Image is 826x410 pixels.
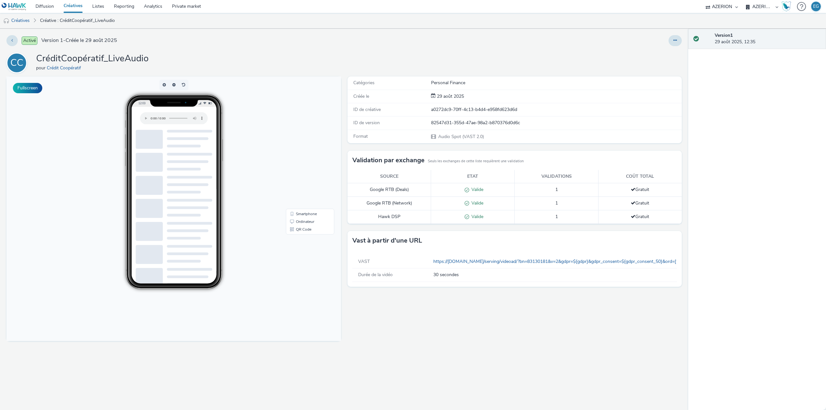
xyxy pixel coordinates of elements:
span: Gratuit [631,200,649,206]
th: Coût total [598,170,682,183]
span: 29 août 2025 [436,93,464,99]
div: EG [813,2,819,11]
span: 12:03 [132,25,139,28]
span: 1 [555,214,558,220]
a: Crédit Coopératif [47,65,84,71]
span: Durée de la vidéo [358,272,393,278]
div: a0272dc9-70ff-4c13-b4d4-e958fd623d6d [431,106,681,113]
div: Création 29 août 2025, 12:35 [436,93,464,100]
img: audio [3,18,10,24]
td: Google RTB (Deals) [348,183,431,197]
span: Valide [469,186,483,193]
span: Valide [469,214,483,220]
div: 29 août 2025, 12:35 [715,32,821,45]
button: Fullscreen [13,83,42,93]
span: VAST [358,258,370,265]
td: Google RTB (Network) [348,197,431,210]
li: Ordinateur [281,141,327,149]
span: ID de version [353,120,380,126]
small: Seuls les exchanges de cette liste requièrent une validation [428,159,524,164]
th: Validations [515,170,598,183]
span: Ordinateur [289,143,308,147]
li: QR Code [281,149,327,157]
th: Source [348,170,431,183]
a: https://[DOMAIN_NAME]/serving/videoad/?bn=83130181&v=2&gdpr=${gdpr}&gdpr_consent=${gdpr_consent_5... [433,258,701,265]
div: 82547d31-355d-47ae-98a2-b870376d0d6c [431,120,681,126]
span: Valide [469,200,483,206]
span: Version 1 - Créée le 29 août 2025 [41,37,117,44]
span: 30 secondes [433,272,459,278]
li: Smartphone [281,134,327,141]
span: Catégories [353,80,375,86]
span: QR Code [289,151,305,155]
span: Gratuit [631,214,649,220]
span: 1 [555,186,558,193]
span: Activé [22,36,37,45]
span: 1 [555,200,558,206]
a: CC [6,60,30,66]
strong: Version 1 [715,32,733,38]
span: ID de créative [353,106,381,113]
span: pour [36,65,47,71]
h3: Vast à partir d'une URL [352,236,422,245]
img: undefined Logo [2,3,26,11]
span: Smartphone [289,135,310,139]
a: Hawk Academy [781,1,794,12]
h3: Validation par exchange [352,155,425,165]
th: Etat [431,170,515,183]
span: Audio Spot (VAST 2.0) [438,134,484,140]
a: Créative : CréditCoopératif_LiveAudio [37,13,118,28]
div: Personal Finance [431,80,681,86]
span: Format [353,133,368,139]
span: Gratuit [631,186,649,193]
div: CC [10,54,23,72]
td: Hawk DSP [348,210,431,224]
img: Hawk Academy [781,1,791,12]
h1: CréditCoopératif_LiveAudio [36,53,149,65]
span: Créée le [353,93,369,99]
